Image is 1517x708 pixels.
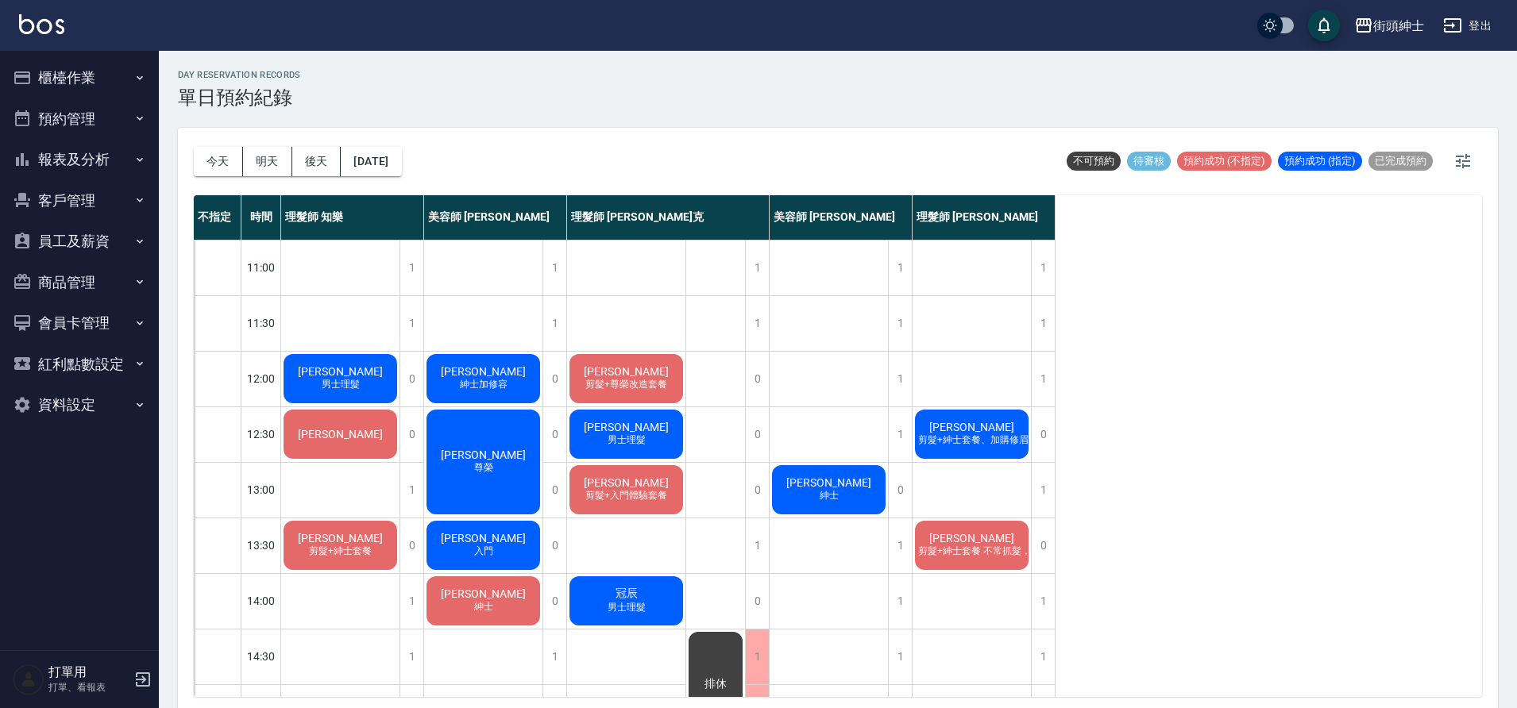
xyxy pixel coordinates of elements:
[241,462,281,518] div: 13:00
[241,573,281,629] div: 14:00
[400,296,423,351] div: 1
[1368,154,1433,168] span: 已完成預約
[1031,629,1055,684] div: 1
[1031,463,1055,518] div: 1
[295,428,386,441] span: [PERSON_NAME]
[438,448,529,461] span: [PERSON_NAME]
[888,296,912,351] div: 1
[770,195,913,240] div: 美容師 [PERSON_NAME]
[1031,574,1055,629] div: 1
[194,147,243,176] button: 今天
[888,629,912,684] div: 1
[745,629,769,684] div: 1
[243,147,292,176] button: 明天
[888,240,912,295] div: 1
[400,629,423,684] div: 1
[48,680,129,695] p: 打單、看報表
[542,352,566,406] div: 0
[926,532,1017,544] span: [PERSON_NAME]
[1031,352,1055,406] div: 1
[400,352,423,406] div: 0
[745,240,769,295] div: 1
[745,296,769,351] div: 1
[581,476,672,489] span: [PERSON_NAME]
[178,70,301,80] h2: day Reservation records
[194,195,241,240] div: 不指定
[306,544,375,558] span: 剪髮+紳士套餐
[471,544,496,558] span: 入門
[567,195,770,240] div: 理髮師 [PERSON_NAME]克
[888,352,912,406] div: 1
[295,532,386,544] span: [PERSON_NAME]
[400,407,423,462] div: 0
[542,463,566,518] div: 0
[604,433,649,447] span: 男士理髮
[1373,16,1424,36] div: 街頭紳士
[581,421,672,433] span: [PERSON_NAME]
[292,147,342,176] button: 後天
[542,407,566,462] div: 0
[745,518,769,573] div: 1
[542,574,566,629] div: 0
[783,476,874,489] span: [PERSON_NAME]
[241,351,281,406] div: 12:00
[745,574,769,629] div: 0
[6,344,152,385] button: 紅利點數設定
[6,57,152,98] button: 櫃檯作業
[582,378,670,391] span: 剪髮+尊榮改造套餐
[178,87,301,109] h3: 單日預約紀錄
[6,98,152,140] button: 預約管理
[400,518,423,573] div: 0
[241,518,281,573] div: 13:30
[926,421,1017,433] span: [PERSON_NAME]
[1031,407,1055,462] div: 0
[1031,296,1055,351] div: 1
[582,489,670,502] span: 剪髮+入門體驗套餐
[581,365,672,378] span: [PERSON_NAME]
[400,240,423,295] div: 1
[1437,11,1498,40] button: 登出
[1308,10,1340,41] button: save
[1348,10,1430,42] button: 街頭紳士
[701,677,730,691] span: 排休
[745,463,769,518] div: 0
[19,14,64,34] img: Logo
[745,352,769,406] div: 0
[341,147,401,176] button: [DATE]
[6,180,152,221] button: 客戶管理
[888,407,912,462] div: 1
[241,195,281,240] div: 時間
[612,587,641,601] span: 冠辰
[1067,154,1121,168] span: 不可預約
[6,262,152,303] button: 商品管理
[542,518,566,573] div: 0
[913,195,1056,240] div: 理髮師 [PERSON_NAME]
[816,489,842,502] span: 紳士
[542,240,566,295] div: 1
[542,629,566,684] div: 1
[400,463,423,518] div: 1
[241,295,281,351] div: 11:30
[13,664,44,695] img: Person
[6,384,152,425] button: 資料設定
[888,518,912,573] div: 1
[888,574,912,629] div: 1
[471,600,496,614] span: 紳士
[438,587,529,600] span: [PERSON_NAME]
[318,378,363,391] span: 男士理髮
[241,406,281,462] div: 12:30
[1278,154,1362,168] span: 預約成功 (指定)
[241,629,281,684] div: 14:30
[1177,154,1272,168] span: 預約成功 (不指定)
[6,139,152,180] button: 報表及分析
[890,433,1026,447] span: 剪髮+紳士套餐、加購修眉修容
[400,574,423,629] div: 1
[604,601,649,614] span: 男士理髮
[1031,240,1055,295] div: 1
[281,195,424,240] div: 理髮師 知樂
[438,532,529,544] span: [PERSON_NAME]
[542,296,566,351] div: 1
[6,302,152,344] button: 會員卡管理
[438,365,529,378] span: [PERSON_NAME]
[1031,518,1055,573] div: 0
